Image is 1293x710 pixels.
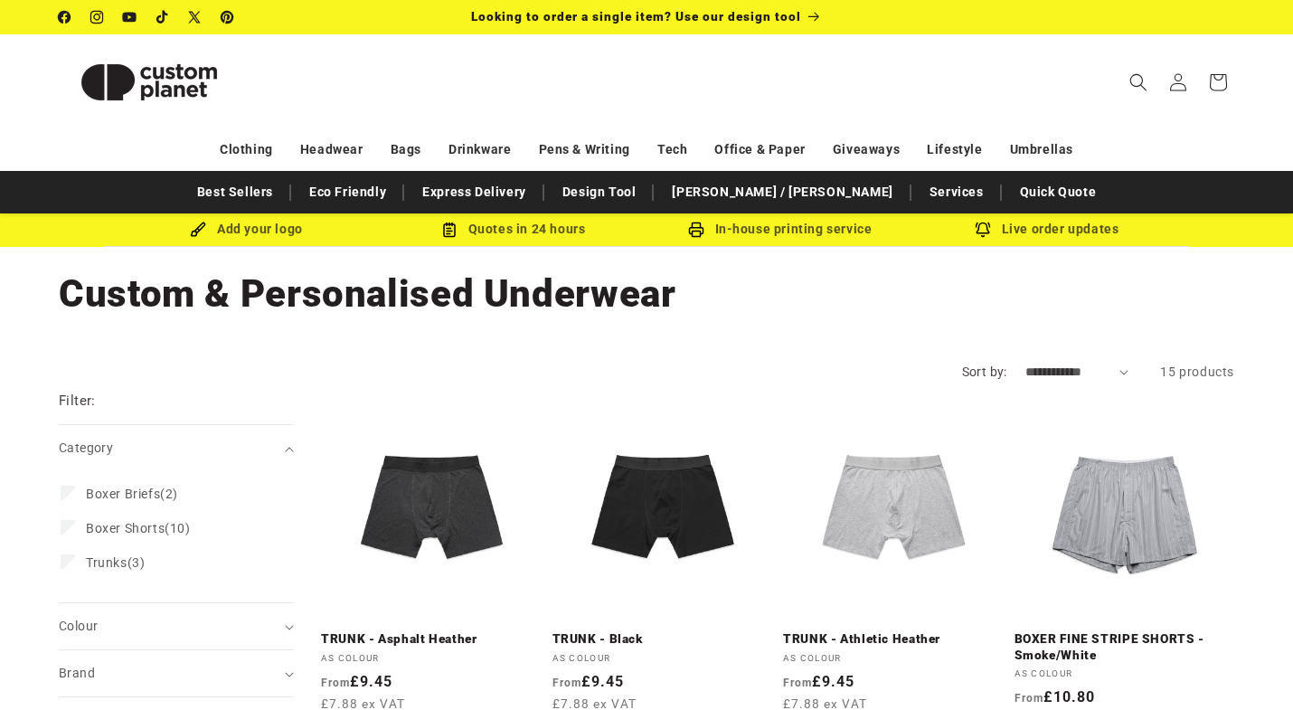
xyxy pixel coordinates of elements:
span: Looking to order a single item? Use our design tool [471,9,801,24]
summary: Category (0 selected) [59,425,294,471]
a: Custom Planet [52,34,247,129]
a: Clothing [220,134,273,166]
summary: Colour (0 selected) [59,603,294,649]
div: Quotes in 24 hours [380,218,646,241]
a: Design Tool [553,176,646,208]
a: TRUNK - Athletic Heather [783,631,1004,648]
a: Tech [657,134,687,166]
img: Order updates [975,222,991,238]
a: Services [920,176,993,208]
a: Drinkware [448,134,511,166]
span: Trunks [86,555,127,570]
a: TRUNK - Black [552,631,773,648]
img: Brush Icon [190,222,206,238]
a: TRUNK - Asphalt Heather [321,631,542,648]
a: Quick Quote [1011,176,1106,208]
span: Category [59,440,113,455]
label: Sort by: [962,364,1007,379]
summary: Brand (0 selected) [59,650,294,696]
a: Eco Friendly [300,176,395,208]
h2: Filter: [59,391,96,412]
a: Pens & Writing [539,134,630,166]
a: Best Sellers [188,176,282,208]
a: Lifestyle [927,134,982,166]
a: Giveaways [833,134,900,166]
span: (2) [86,486,178,502]
h1: Custom & Personalised Underwear [59,270,1234,318]
span: Boxer Briefs [86,487,160,501]
img: Custom Planet [59,42,240,123]
a: Umbrellas [1010,134,1073,166]
span: (10) [86,520,191,536]
span: 15 products [1160,364,1234,379]
a: Office & Paper [714,134,805,166]
span: (3) [86,554,145,571]
img: Order Updates Icon [441,222,458,238]
a: Headwear [300,134,363,166]
span: Boxer Shorts [86,521,165,535]
div: Live order updates [913,218,1180,241]
div: In-house printing service [646,218,913,241]
span: Brand [59,666,95,680]
summary: Search [1118,62,1158,102]
a: BOXER FINE STRIPE SHORTS - Smoke/White [1015,631,1235,663]
div: Add your logo [113,218,380,241]
a: Express Delivery [413,176,535,208]
img: In-house printing [688,222,704,238]
span: Colour [59,619,98,633]
a: [PERSON_NAME] / [PERSON_NAME] [663,176,901,208]
a: Bags [391,134,421,166]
